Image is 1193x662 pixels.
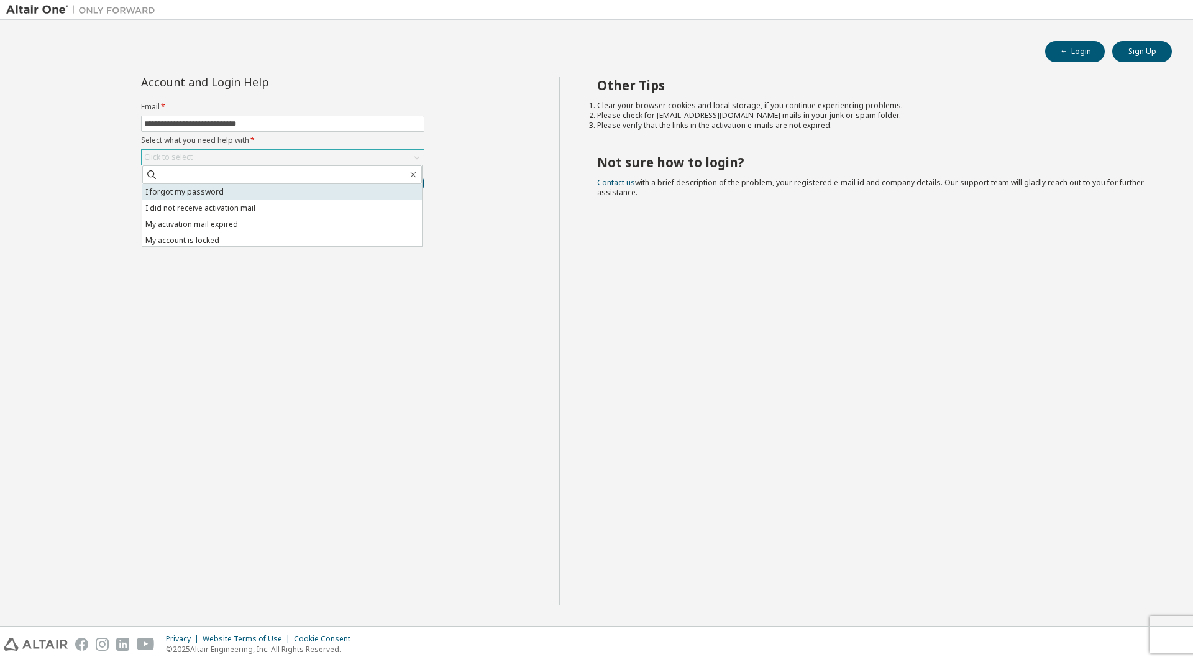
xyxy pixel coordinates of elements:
[142,150,424,165] div: Click to select
[4,638,68,651] img: altair_logo.svg
[141,136,424,145] label: Select what you need help with
[597,154,1150,170] h2: Not sure how to login?
[597,77,1150,93] h2: Other Tips
[597,121,1150,131] li: Please verify that the links in the activation e-mails are not expired.
[597,177,1144,198] span: with a brief description of the problem, your registered e-mail id and company details. Our suppo...
[1045,41,1105,62] button: Login
[597,111,1150,121] li: Please check for [EMAIL_ADDRESS][DOMAIN_NAME] mails in your junk or spam folder.
[597,177,635,188] a: Contact us
[116,638,129,651] img: linkedin.svg
[1112,41,1172,62] button: Sign Up
[597,101,1150,111] li: Clear your browser cookies and local storage, if you continue experiencing problems.
[6,4,162,16] img: Altair One
[166,644,358,655] p: © 2025 Altair Engineering, Inc. All Rights Reserved.
[75,638,88,651] img: facebook.svg
[142,184,422,200] li: I forgot my password
[96,638,109,651] img: instagram.svg
[294,634,358,644] div: Cookie Consent
[141,77,368,87] div: Account and Login Help
[141,102,424,112] label: Email
[166,634,203,644] div: Privacy
[137,638,155,651] img: youtube.svg
[144,152,193,162] div: Click to select
[203,634,294,644] div: Website Terms of Use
